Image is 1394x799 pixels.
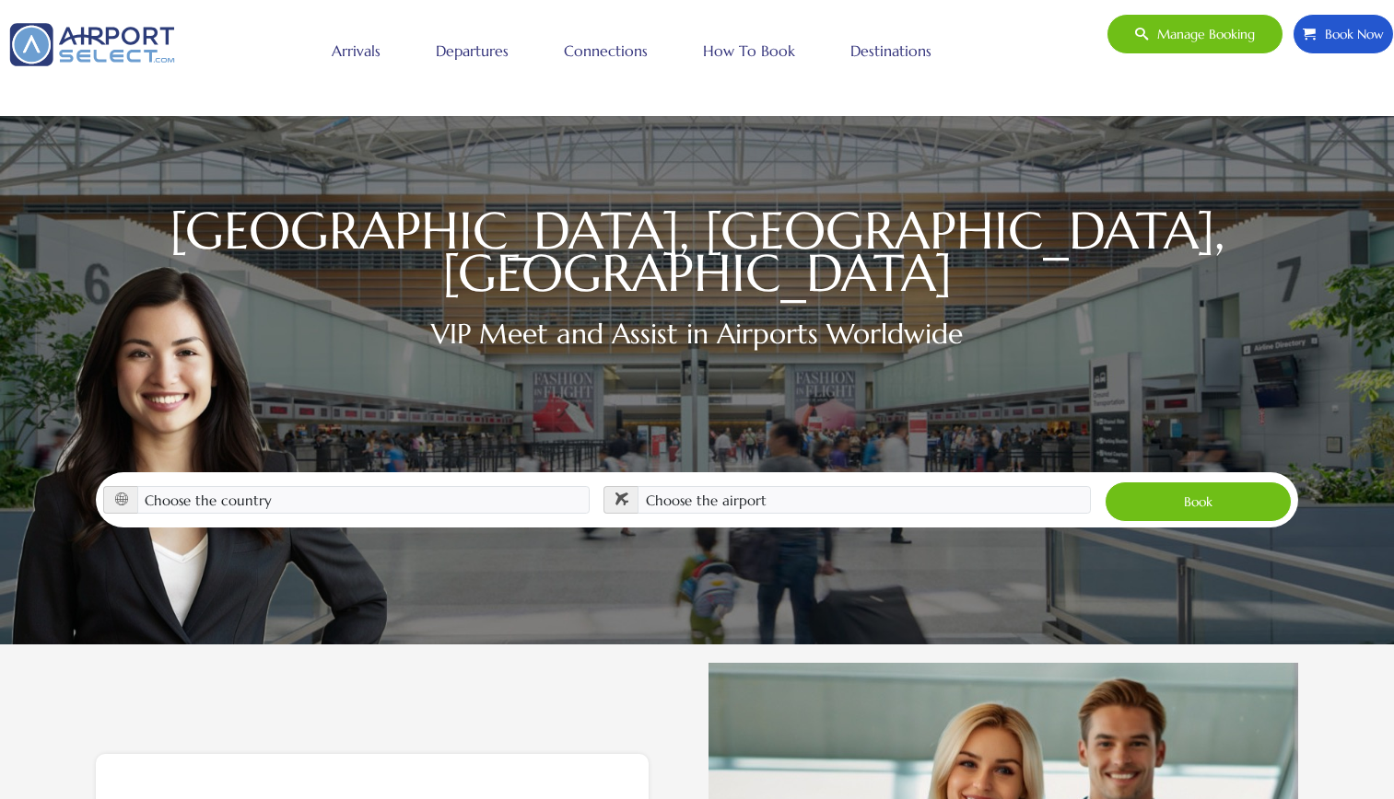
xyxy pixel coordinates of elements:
a: How to book [698,28,800,74]
a: Connections [559,28,652,74]
span: Book Now [1316,15,1384,53]
a: Destinations [846,28,936,74]
a: Arrivals [327,28,385,74]
a: Manage booking [1107,14,1283,54]
a: Departures [431,28,513,74]
h1: [GEOGRAPHIC_DATA], [GEOGRAPHIC_DATA], [GEOGRAPHIC_DATA] [96,210,1298,295]
a: Book Now [1293,14,1394,54]
button: Book [1105,481,1292,522]
span: Manage booking [1148,15,1255,53]
h2: VIP Meet and Assist in Airports Worldwide [96,313,1298,354]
